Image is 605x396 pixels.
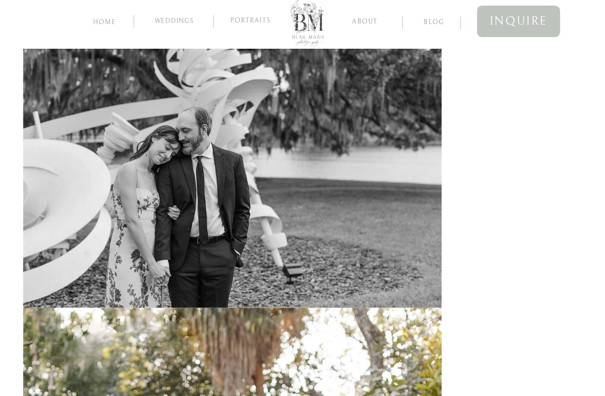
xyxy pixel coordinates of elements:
[226,17,274,26] a: Portraits
[415,17,454,26] a: blog
[490,11,547,32] span: inquire
[91,17,118,26] a: home
[477,6,560,38] a: inquire
[147,18,201,28] a: Weddings
[341,16,389,26] a: about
